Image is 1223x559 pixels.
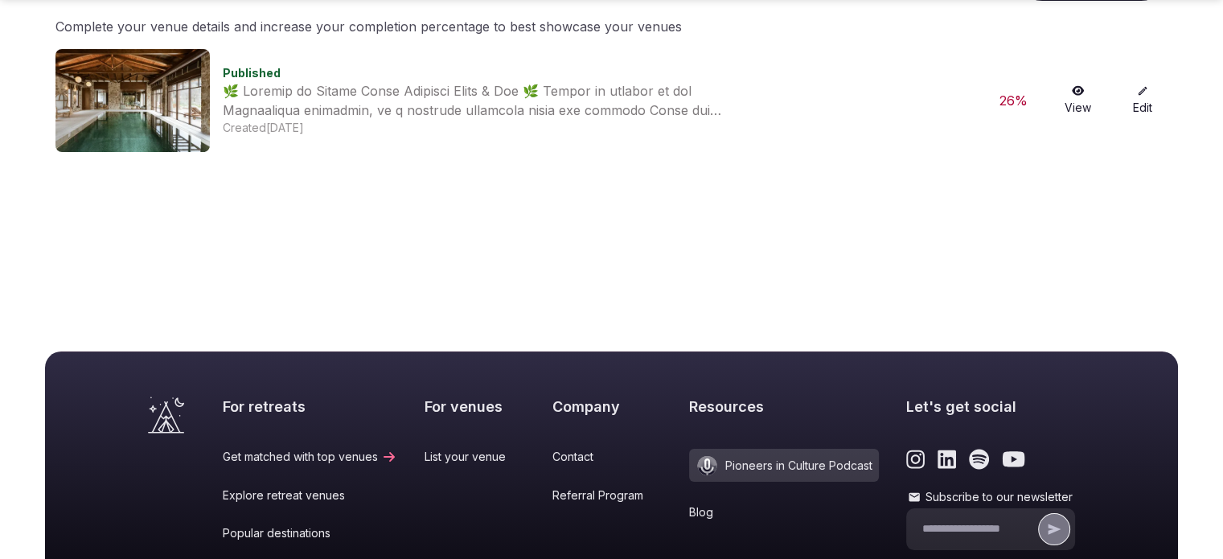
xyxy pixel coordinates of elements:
[223,487,397,504] a: Explore retreat venues
[969,449,989,470] a: Link to the retreats and venues Spotify page
[425,397,525,417] h2: For venues
[552,397,663,417] h2: Company
[1053,85,1104,116] a: View
[55,49,210,152] img: Venue cover photo for null
[223,449,397,465] a: Get matched with top venues
[689,504,879,520] a: Blog
[223,120,975,136] div: Created [DATE]
[148,397,184,434] a: Visit the homepage
[223,66,281,80] span: Published
[906,489,1075,505] label: Subscribe to our newsletter
[906,449,925,470] a: Link to the retreats and venues Instagram page
[425,449,525,465] a: List your venue
[552,449,663,465] a: Contact
[689,449,879,482] a: Pioneers in Culture Podcast
[938,449,956,470] a: Link to the retreats and venues LinkedIn page
[223,525,397,541] a: Popular destinations
[223,397,397,417] h2: For retreats
[1117,85,1168,116] a: Edit
[906,397,1075,417] h2: Let's get social
[689,397,879,417] h2: Resources
[223,81,745,120] div: 🌿 Loremip do Sitame Conse Adipisci Elits & Doe 🌿 Tempor in utlabor et dol Magnaaliqua enimadmin, ...
[988,91,1040,110] div: 26 %
[55,17,1168,36] p: Complete your venue details and increase your completion percentage to best showcase your venues
[1002,449,1025,470] a: Link to the retreats and venues Youtube page
[552,487,663,504] a: Referral Program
